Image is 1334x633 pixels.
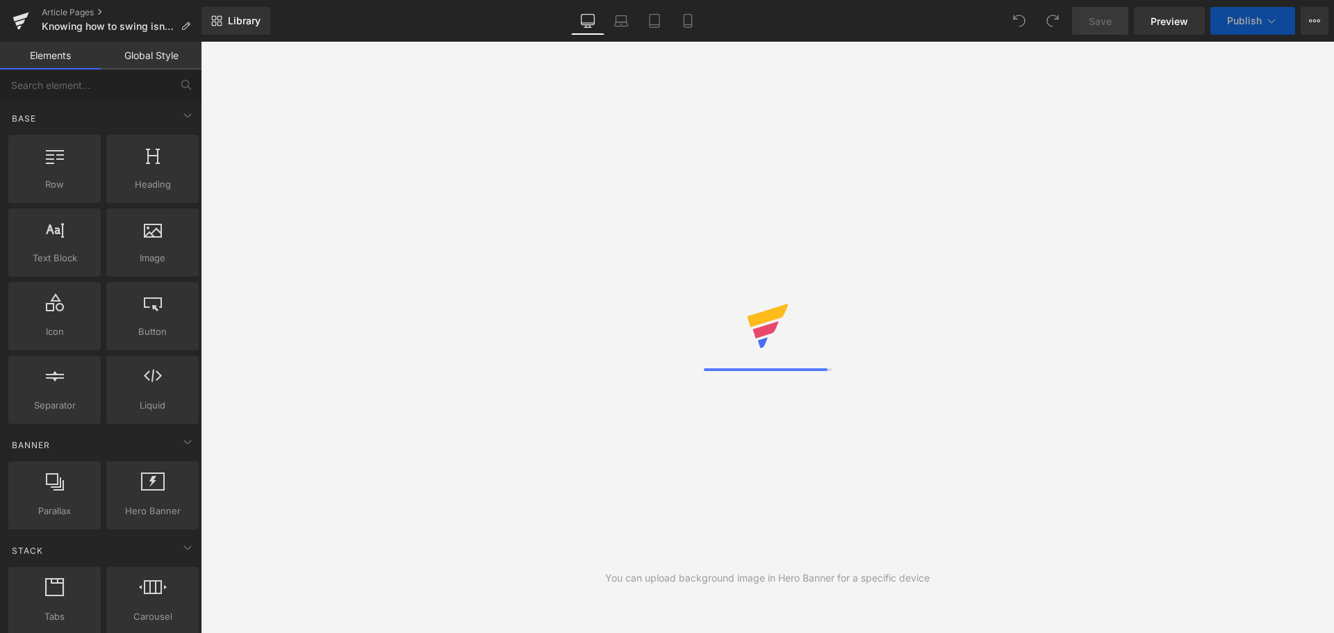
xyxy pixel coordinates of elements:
span: Button [110,324,195,339]
a: Preview [1134,7,1205,35]
span: Row [13,177,97,192]
span: Tabs [13,609,97,624]
span: Save [1089,14,1112,28]
a: Mobile [671,7,705,35]
a: New Library [201,7,270,35]
button: Undo [1005,7,1033,35]
span: Image [110,251,195,265]
span: Publish [1227,15,1262,26]
span: Separator [13,398,97,413]
span: Library [228,15,261,27]
div: You can upload background image in Hero Banner for a specific device [605,570,930,586]
span: Heading [110,177,195,192]
span: Text Block [13,251,97,265]
span: Icon [13,324,97,339]
a: Global Style [101,42,201,69]
button: Redo [1039,7,1067,35]
span: Knowing how to swing isn’t enough — real players use this one trick [42,21,175,32]
a: Laptop [604,7,638,35]
span: Parallax [13,504,97,518]
span: Banner [10,438,51,452]
span: Liquid [110,398,195,413]
a: Article Pages [42,7,201,18]
span: Stack [10,544,44,557]
button: Publish [1210,7,1295,35]
span: Preview [1151,14,1188,28]
a: Desktop [571,7,604,35]
span: Hero Banner [110,504,195,518]
span: Base [10,112,38,125]
span: Carousel [110,609,195,624]
button: More [1301,7,1328,35]
a: Tablet [638,7,671,35]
